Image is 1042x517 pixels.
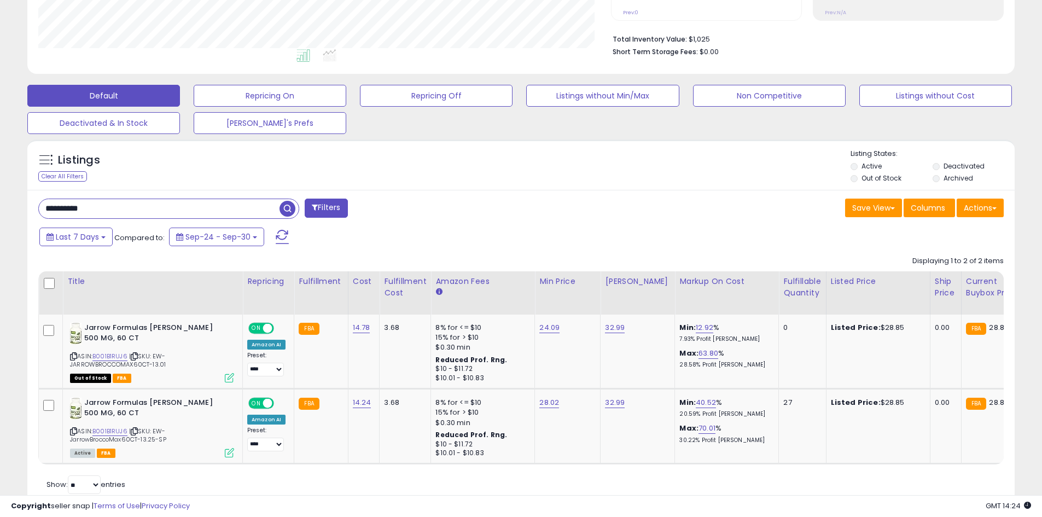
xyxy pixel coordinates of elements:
[966,398,986,410] small: FBA
[679,423,770,444] div: %
[539,397,559,408] a: 28.02
[247,276,289,287] div: Repricing
[613,32,996,45] li: $1,025
[39,228,113,246] button: Last 7 Days
[92,427,127,436] a: B001B1RUJ6
[912,256,1004,266] div: Displaying 1 to 2 of 2 items
[831,398,922,408] div: $28.85
[859,85,1012,107] button: Listings without Cost
[613,34,687,44] b: Total Inventory Value:
[435,276,530,287] div: Amazon Fees
[249,399,263,408] span: ON
[435,342,526,352] div: $0.30 min
[384,276,426,299] div: Fulfillment Cost
[272,399,290,408] span: OFF
[679,348,770,369] div: %
[935,276,957,299] div: Ship Price
[67,276,238,287] div: Title
[696,322,713,333] a: 12.92
[113,374,131,383] span: FBA
[435,287,442,297] small: Amazon Fees.
[94,501,140,511] a: Terms of Use
[353,397,371,408] a: 14.24
[247,340,286,350] div: Amazon AI
[353,276,375,287] div: Cost
[679,361,770,369] p: 28.58% Profit [PERSON_NAME]
[97,449,115,458] span: FBA
[966,276,1022,299] div: Current Buybox Price
[435,449,526,458] div: $10.01 - $10.83
[944,173,973,183] label: Archived
[435,398,526,408] div: 8% for <= $10
[299,276,343,287] div: Fulfillment
[679,398,770,418] div: %
[679,397,696,408] b: Min:
[92,352,127,361] a: B001B1RUJ6
[70,398,82,420] img: 414rw0b84bL._SL40_.jpg
[831,276,925,287] div: Listed Price
[696,397,716,408] a: 40.52
[435,430,507,439] b: Reduced Prof. Rng.
[70,323,82,345] img: 414rw0b84bL._SL40_.jpg
[700,47,719,57] span: $0.00
[435,408,526,417] div: 15% for > $10
[46,479,125,490] span: Show: entries
[299,323,319,335] small: FBA
[70,323,234,381] div: ASIN:
[679,437,770,444] p: 30.22% Profit [PERSON_NAME]
[247,427,286,451] div: Preset:
[935,323,953,333] div: 0.00
[679,335,770,343] p: 7.93% Profit [PERSON_NAME]
[435,355,507,364] b: Reduced Prof. Rng.
[825,9,846,16] small: Prev: N/A
[783,276,821,299] div: Fulfillable Quantity
[944,161,985,171] label: Deactivated
[605,276,670,287] div: [PERSON_NAME]
[384,398,422,408] div: 3.68
[698,423,715,434] a: 70.01
[70,352,166,368] span: | SKU: EW-JARROWBROCCOMAX60CT-13.01
[58,153,100,168] h5: Listings
[539,322,560,333] a: 24.09
[831,397,881,408] b: Listed Price:
[247,415,286,425] div: Amazon AI
[299,398,319,410] small: FBA
[56,231,99,242] span: Last 7 Days
[114,233,165,243] span: Compared to:
[84,323,217,346] b: Jarrow Formulas [PERSON_NAME] 500 MG, 60 CT
[169,228,264,246] button: Sep-24 - Sep-30
[698,348,718,359] a: 63.80
[435,364,526,374] div: $10 - $11.72
[783,323,817,333] div: 0
[11,501,51,511] strong: Copyright
[845,199,902,217] button: Save View
[272,324,290,333] span: OFF
[70,398,234,456] div: ASIN:
[435,418,526,428] div: $0.30 min
[966,323,986,335] small: FBA
[435,440,526,449] div: $10 - $11.72
[679,410,770,418] p: 20.59% Profit [PERSON_NAME]
[679,276,774,287] div: Markup on Cost
[435,333,526,342] div: 15% for > $10
[605,397,625,408] a: 32.99
[384,323,422,333] div: 3.68
[986,501,1031,511] span: 2025-10-8 14:24 GMT
[675,271,779,315] th: The percentage added to the cost of goods (COGS) that forms the calculator for Min & Max prices.
[247,352,286,376] div: Preset:
[989,397,1009,408] span: 28.85
[249,324,263,333] span: ON
[911,202,945,213] span: Columns
[185,231,251,242] span: Sep-24 - Sep-30
[11,501,190,512] div: seller snap | |
[783,398,817,408] div: 27
[693,85,846,107] button: Non Competitive
[679,323,770,343] div: %
[70,427,166,443] span: | SKU: EW-JarrowBroccoMax60CT-13.25-SP
[623,9,638,16] small: Prev: 0
[435,374,526,383] div: $10.01 - $10.83
[84,398,217,421] b: Jarrow Formulas [PERSON_NAME] 500 MG, 60 CT
[861,161,882,171] label: Active
[194,85,346,107] button: Repricing On
[27,85,180,107] button: Default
